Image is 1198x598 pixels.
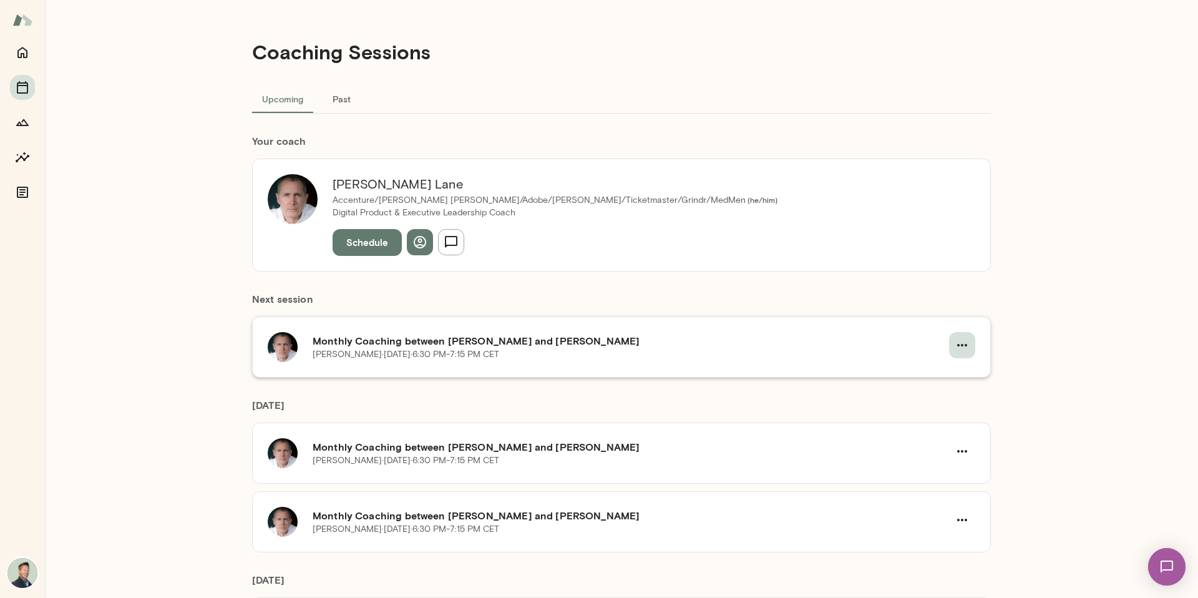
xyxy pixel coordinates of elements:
[12,8,32,32] img: Mento
[333,194,777,207] p: Accenture/[PERSON_NAME] [PERSON_NAME]/Adobe/[PERSON_NAME]/Ticketmaster/Grindr/MedMen
[407,229,433,255] button: View profile
[313,439,949,454] h6: Monthly Coaching between [PERSON_NAME] and [PERSON_NAME]
[7,558,37,588] img: Brian Lawrence
[252,572,991,597] h6: [DATE]
[746,195,777,204] span: ( he/him )
[252,84,991,114] div: basic tabs example
[252,292,991,316] h6: Next session
[313,348,499,361] p: [PERSON_NAME] · [DATE] · 6:30 PM-7:15 PM CET
[313,454,499,467] p: [PERSON_NAME] · [DATE] · 6:30 PM-7:15 PM CET
[333,174,777,194] h6: [PERSON_NAME] Lane
[10,110,35,135] button: Growth Plan
[333,229,402,255] button: Schedule
[10,145,35,170] button: Insights
[333,207,777,219] p: Digital Product & Executive Leadership Coach
[252,84,313,114] button: Upcoming
[10,40,35,65] button: Home
[313,333,949,348] h6: Monthly Coaching between [PERSON_NAME] and [PERSON_NAME]
[252,134,991,149] h6: Your coach
[10,75,35,100] button: Sessions
[252,40,431,64] h4: Coaching Sessions
[268,174,318,224] img: Mike Lane
[313,523,499,536] p: [PERSON_NAME] · [DATE] · 6:30 PM-7:15 PM CET
[313,508,949,523] h6: Monthly Coaching between [PERSON_NAME] and [PERSON_NAME]
[10,180,35,205] button: Documents
[252,398,991,423] h6: [DATE]
[438,229,464,255] button: Send message
[313,84,369,114] button: Past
